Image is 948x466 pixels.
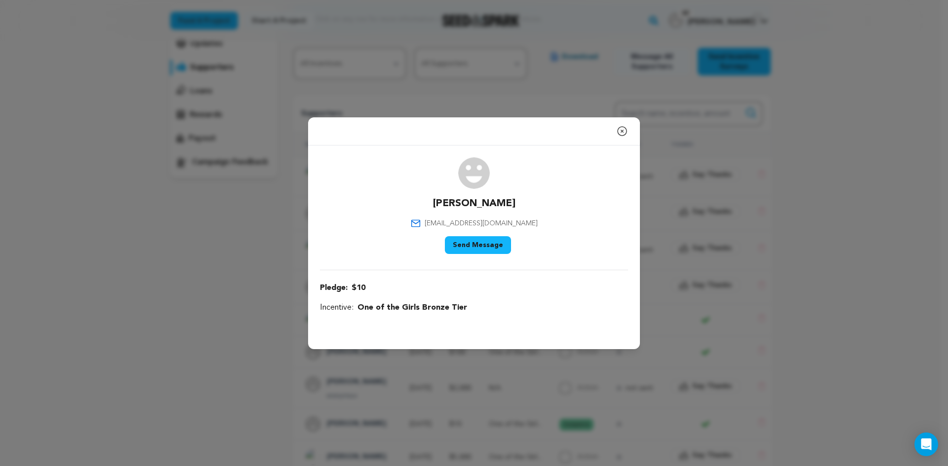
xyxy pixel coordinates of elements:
span: $10 [352,282,365,294]
span: [EMAIL_ADDRESS][DOMAIN_NAME] [425,218,538,228]
span: Pledge: [320,282,348,294]
button: Send Message [445,236,511,254]
div: Open Intercom Messenger [914,432,938,456]
img: user.png [458,157,490,189]
p: [PERSON_NAME] [433,197,515,211]
span: One of the Girls Bronze Tier [357,302,467,314]
span: Incentive: [320,302,354,314]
